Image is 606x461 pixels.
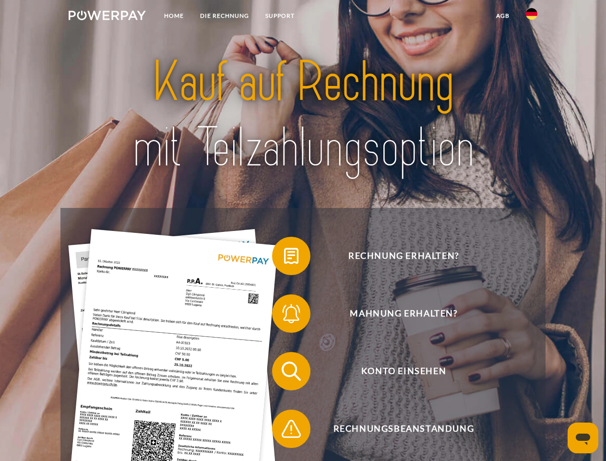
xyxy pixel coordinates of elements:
button: Konto einsehen [272,352,522,390]
a: DIE RECHNUNG [192,7,257,24]
a: Home [156,7,192,24]
span: Rechnung erhalten? [286,237,521,275]
img: qb_warning.svg [279,417,303,441]
button: Rechnung erhalten? [272,237,522,275]
img: logo-powerpay-white.svg [69,11,146,20]
button: Mahnung erhalten? [272,294,522,333]
img: qb_bell.svg [279,302,303,326]
a: SUPPORT [257,7,303,24]
img: qb_search.svg [279,359,303,383]
button: Rechnungsbeanstandung [272,410,522,448]
a: agb [488,7,518,24]
img: qb_bill.svg [279,244,303,268]
img: title-powerpay_de.svg [92,46,514,184]
iframe: Schaltfläche zum Öffnen des Messaging-Fensters [568,423,598,453]
img: de [526,8,537,20]
span: Rechnungsbeanstandung [286,410,521,448]
span: Konto einsehen [286,352,521,390]
span: Mahnung erhalten? [286,294,521,333]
